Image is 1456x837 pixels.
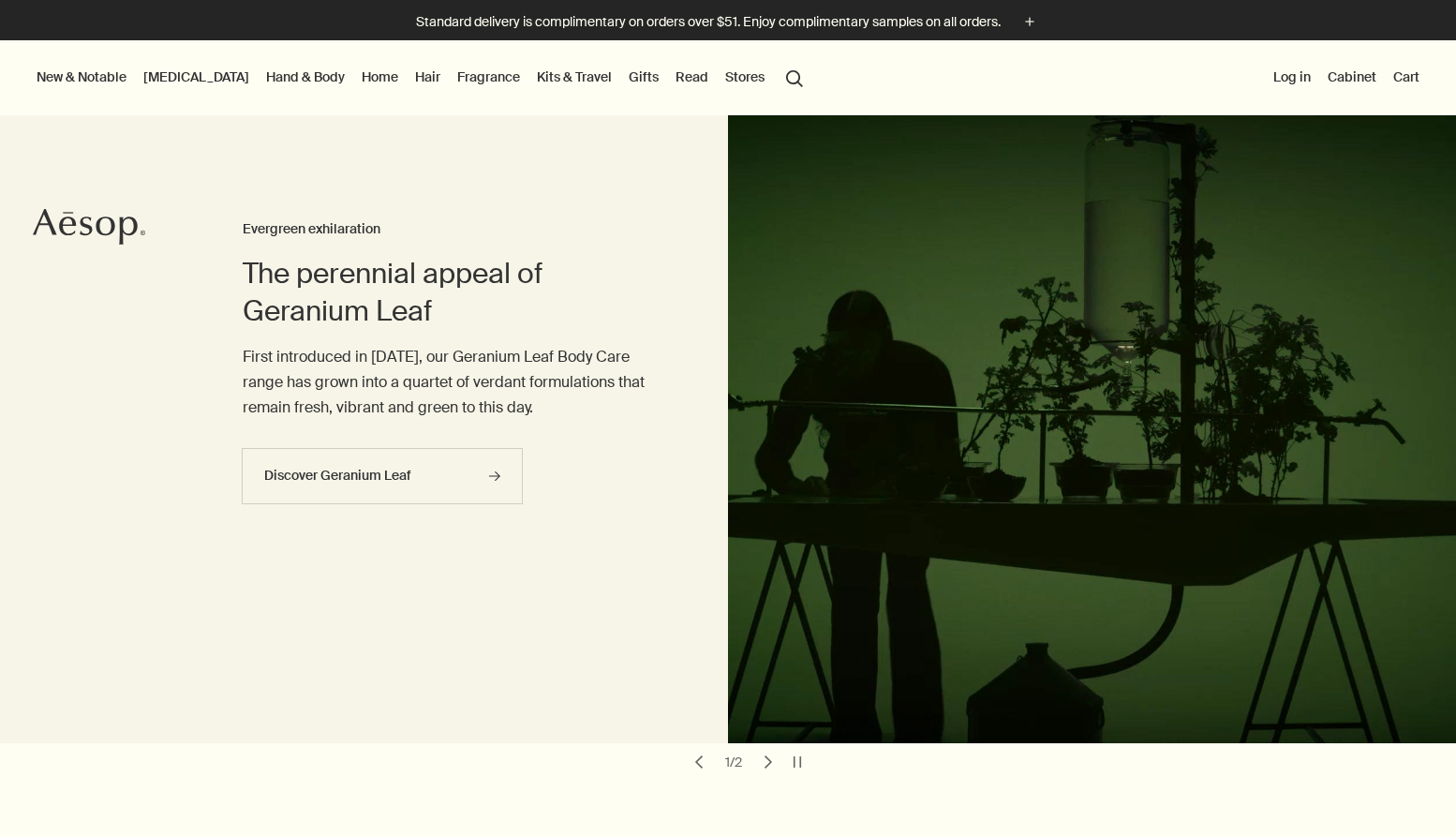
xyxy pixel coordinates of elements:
[33,40,811,115] nav: primary
[243,344,653,421] p: First introduced in [DATE], our Geranium Leaf Body Care range has grown into a quartet of verdant...
[243,218,653,241] h3: Evergreen exhilaration
[30,772,801,828] div: This website uses cookies (and similar technologies) to enhance user experience, for advertising,...
[533,65,616,89] a: Kits & Travel
[242,448,523,504] a: Discover Geranium Leaf
[167,810,242,826] a: More information about your privacy, opens in a new tab
[625,65,662,89] a: Gifts
[778,59,811,95] button: Open search
[1057,775,1174,813] button: Online Preferences, Opens the preference center dialog
[453,65,524,89] a: Fragrance
[1270,65,1315,89] button: Log in
[358,65,402,89] a: Home
[33,208,145,250] a: Aesop
[262,65,349,89] a: Hand & Body
[1405,772,1447,814] button: Close
[784,749,810,775] button: pause
[1389,65,1423,89] button: Cart
[33,208,145,246] svg: Aesop
[721,65,768,89] button: Stores
[755,749,781,775] button: next slide
[243,255,653,330] h2: The perennial appeal of Geranium Leaf
[140,65,253,89] a: [MEDICAL_DATA]
[33,65,130,89] button: New & Notable
[686,749,712,775] button: previous slide
[416,12,1001,32] p: Standard delivery is complimentary on orders over $51. Enjoy complimentary samples on all orders.
[411,65,444,89] a: Hair
[1324,65,1380,89] a: Cabinet
[416,11,1040,33] button: Standard delivery is complimentary on orders over $51. Enjoy complimentary samples on all orders.
[672,65,712,89] a: Read
[1270,40,1423,115] nav: supplementary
